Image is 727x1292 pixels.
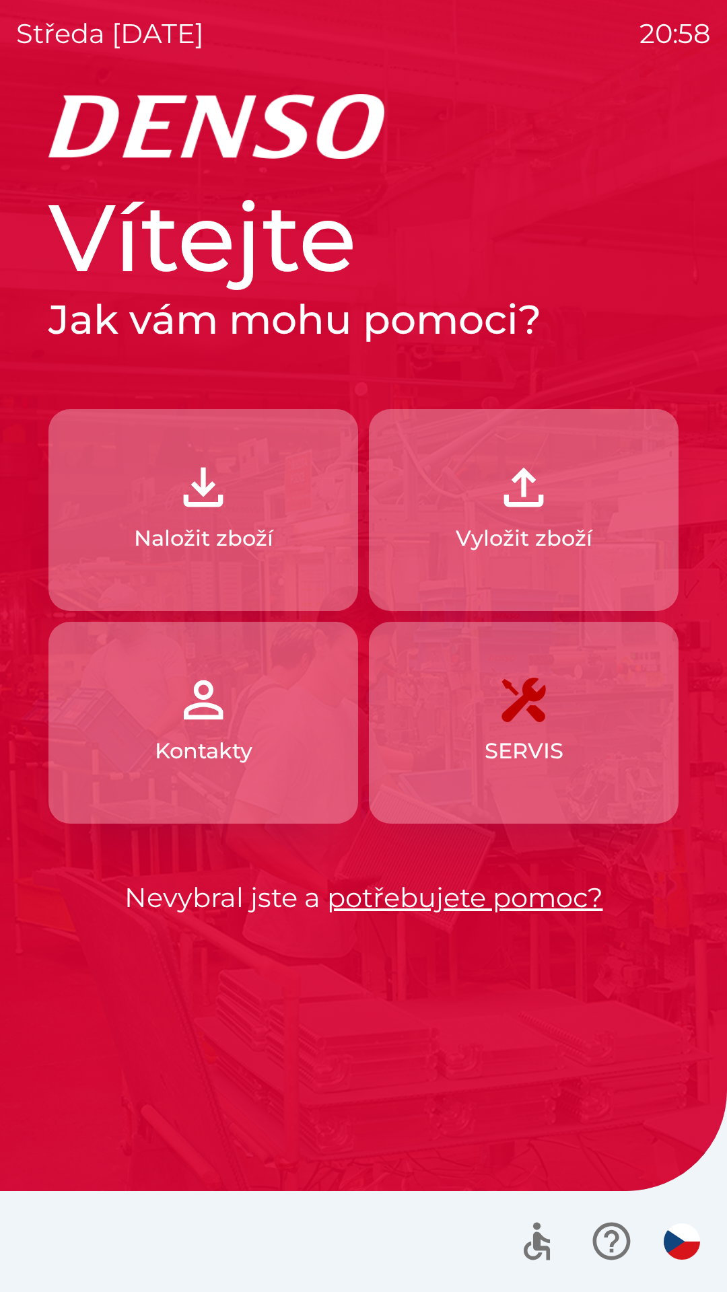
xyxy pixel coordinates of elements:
[664,1223,700,1260] img: cs flag
[369,409,679,611] button: Vyložit zboží
[48,295,679,345] h2: Jak vám mohu pomoci?
[485,735,563,767] p: SERVIS
[48,180,679,295] h1: Vítejte
[174,670,233,729] img: 072f4d46-cdf8-44b2-b931-d189da1a2739.png
[48,409,358,611] button: Naložit zboží
[134,522,273,554] p: Naložit zboží
[48,622,358,824] button: Kontakty
[48,877,679,918] p: Nevybral jste a
[174,458,233,517] img: 918cc13a-b407-47b8-8082-7d4a57a89498.png
[494,670,553,729] img: 7408382d-57dc-4d4c-ad5a-dca8f73b6e74.png
[48,94,679,159] img: Logo
[494,458,553,517] img: 2fb22d7f-6f53-46d3-a092-ee91fce06e5d.png
[155,735,252,767] p: Kontakty
[639,13,711,54] p: 20:58
[16,13,204,54] p: středa [DATE]
[456,522,592,554] p: Vyložit zboží
[369,622,679,824] button: SERVIS
[327,881,603,914] a: potřebujete pomoc?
